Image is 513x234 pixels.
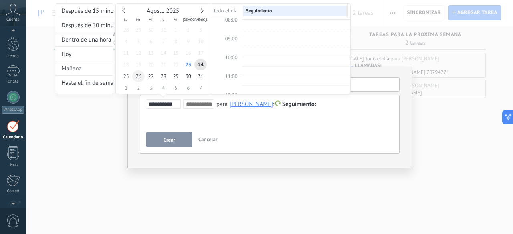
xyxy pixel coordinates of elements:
span: 29 [132,24,145,36]
div: Hoy [55,47,113,61]
span: 6 [145,36,157,47]
span: 27 [145,70,157,82]
span: 16 [182,47,194,59]
span: 26 [132,70,145,82]
span: 11:00 [225,73,238,80]
span: 7 [157,36,170,47]
span: 3 [194,24,207,36]
span: 29 [170,70,182,82]
span: Ju [157,16,169,22]
div: La próxima semana [55,90,113,104]
span: 14 [157,47,170,59]
span: 1 [170,24,182,36]
span: 2 [182,24,194,36]
span: 3 [145,82,157,94]
span: [DEMOGRAPHIC_DATA] [182,16,194,22]
span: 24 [194,59,207,70]
span: Mi [144,16,157,22]
span: 19 [132,59,145,70]
div: Dentro de una hora [55,32,113,47]
span: 31 [194,70,207,82]
span: 17 [194,47,207,59]
span: 30 [182,70,194,82]
span: 23 [182,59,194,70]
span: Seguimiento [246,8,272,14]
div: Mañana [55,61,113,76]
span: 5 [170,82,182,94]
span: 21 [157,59,170,70]
span: 28 [157,70,170,82]
span: 31 [157,24,170,36]
span: Vi [169,16,182,22]
span: 2 [132,82,145,94]
div: Después de 30 minutos [55,18,113,32]
span: 10 [194,36,207,47]
span: Ma [132,16,144,22]
span: 4 [157,82,170,94]
span: Agosto 2025 [147,7,180,15]
span: 11 [120,47,132,59]
span: 18 [120,59,132,70]
span: 12 [132,47,145,59]
span: 20 [145,59,157,70]
span: 28 [120,24,132,36]
span: 08:00 [225,16,238,23]
span: 09:00 [225,35,238,42]
span: 10:00 [225,54,238,61]
span: 7 [194,82,207,94]
span: 9 [182,36,194,47]
span: Lu [119,16,132,22]
span: 6 [182,82,194,94]
span: 8 [170,36,182,47]
span: 12:00 [225,92,238,98]
span: 25 [120,70,132,82]
span: 5 [132,36,145,47]
span: 1 [120,82,132,94]
span: 4 [120,36,132,47]
span: 15 [170,47,182,59]
span: 22 [170,59,182,70]
div: Después de 15 minutos [55,4,113,18]
span: 13 [145,47,157,59]
span: 30 [145,24,157,36]
div: Hasta el fin de semana [55,76,113,90]
span: Do [194,16,206,22]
